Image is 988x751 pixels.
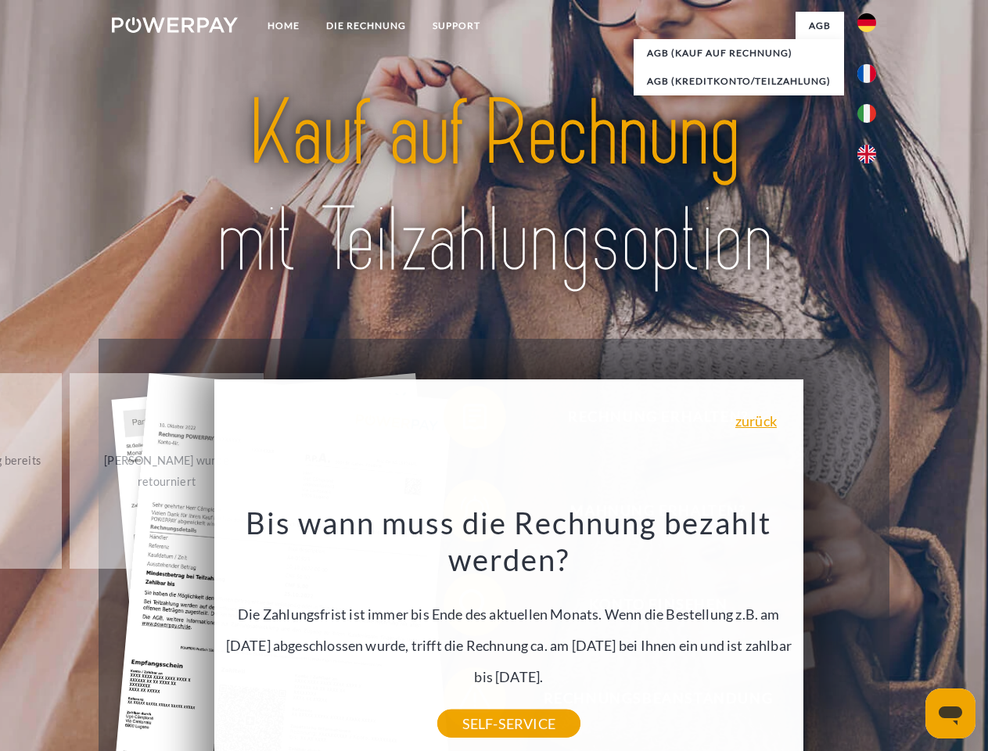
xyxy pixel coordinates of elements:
[925,688,975,738] iframe: Schaltfläche zum Öffnen des Messaging-Fensters
[857,145,876,163] img: en
[857,13,876,32] img: de
[149,75,839,300] img: title-powerpay_de.svg
[735,414,777,428] a: zurück
[223,504,794,724] div: Die Zahlungsfrist ist immer bis Ende des aktuellen Monats. Wenn die Bestellung z.B. am [DATE] abg...
[634,39,844,67] a: AGB (Kauf auf Rechnung)
[254,12,313,40] a: Home
[79,450,255,492] div: [PERSON_NAME] wurde retourniert
[419,12,494,40] a: SUPPORT
[437,710,580,738] a: SELF-SERVICE
[313,12,419,40] a: DIE RECHNUNG
[112,17,238,33] img: logo-powerpay-white.svg
[857,104,876,123] img: it
[223,504,794,579] h3: Bis wann muss die Rechnung bezahlt werden?
[857,64,876,83] img: fr
[634,67,844,95] a: AGB (Kreditkonto/Teilzahlung)
[796,12,844,40] a: agb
